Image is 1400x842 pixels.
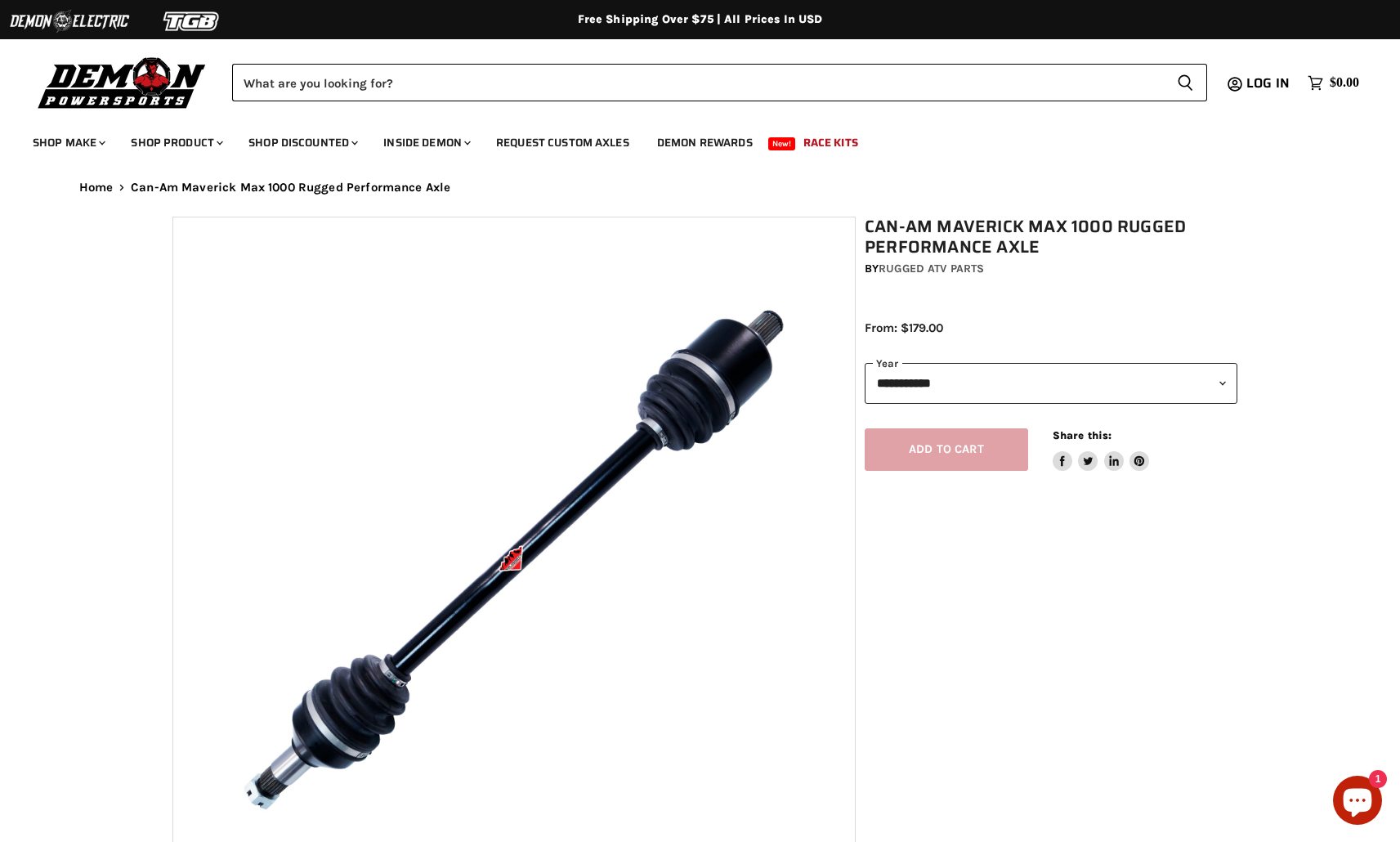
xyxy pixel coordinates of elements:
[236,126,368,159] a: Shop Discounted
[33,53,212,111] img: Demon Powersports
[865,217,1237,258] h1: Can-Am Maverick Max 1000 Rugged Performance Axle
[1053,428,1150,472] aside: Share this:
[20,126,115,159] a: Shop Make
[47,181,1354,195] nav: Breadcrumbs
[1246,73,1290,93] span: Log in
[1164,64,1207,101] button: Search
[8,6,131,37] img: Demon Electric Logo 2
[232,64,1207,101] form: Product
[865,363,1237,403] select: year
[131,181,450,195] span: Can-Am Maverick Max 1000 Rugged Performance Axle
[131,6,253,37] img: TGB Logo 2
[371,126,481,159] a: Inside Demon
[20,119,1355,159] ul: Main menu
[645,126,765,159] a: Demon Rewards
[79,181,114,195] a: Home
[119,126,233,159] a: Shop Product
[791,126,870,159] a: Race Kits
[1053,429,1112,441] span: Share this:
[232,64,1164,101] input: Search
[865,320,943,335] span: From: $179.00
[484,126,642,159] a: Request Custom Axles
[865,260,1237,278] div: by
[879,262,984,275] a: Rugged ATV Parts
[47,12,1354,27] div: Free Shipping Over $75 | All Prices In USD
[768,137,796,150] span: New!
[1239,76,1299,91] a: Log in
[1299,71,1367,95] a: $0.00
[1330,75,1359,91] span: $0.00
[1328,776,1387,829] inbox-online-store-chat: Shopify online store chat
